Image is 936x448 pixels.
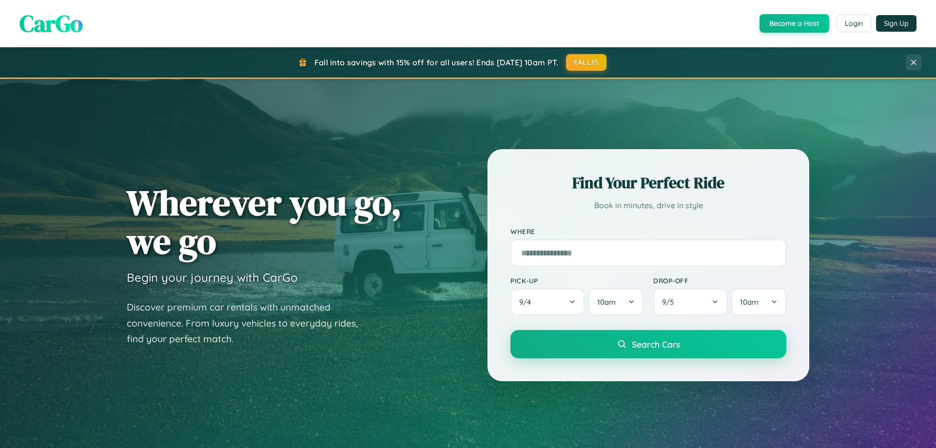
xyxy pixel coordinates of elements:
[510,276,643,285] label: Pick-up
[127,270,298,285] h3: Begin your journey with CarGo
[653,289,727,315] button: 9/5
[510,227,786,235] label: Where
[566,54,607,71] button: FALL15
[837,15,871,32] button: Login
[510,289,585,315] button: 9/4
[760,14,829,33] button: Become a Host
[740,297,759,307] span: 10am
[588,289,643,315] button: 10am
[662,297,679,307] span: 9 / 5
[127,299,370,347] p: Discover premium car rentals with unmatched convenience. From luxury vehicles to everyday rides, ...
[876,15,916,32] button: Sign Up
[510,330,786,358] button: Search Cars
[510,198,786,213] p: Book in minutes, drive in style
[19,7,83,39] span: CarGo
[314,58,559,67] span: Fall into savings with 15% off for all users! Ends [DATE] 10am PT.
[731,289,786,315] button: 10am
[632,339,680,350] span: Search Cars
[597,297,616,307] span: 10am
[127,183,402,260] h1: Wherever you go, we go
[510,172,786,194] h2: Find Your Perfect Ride
[653,276,786,285] label: Drop-off
[519,297,536,307] span: 9 / 4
